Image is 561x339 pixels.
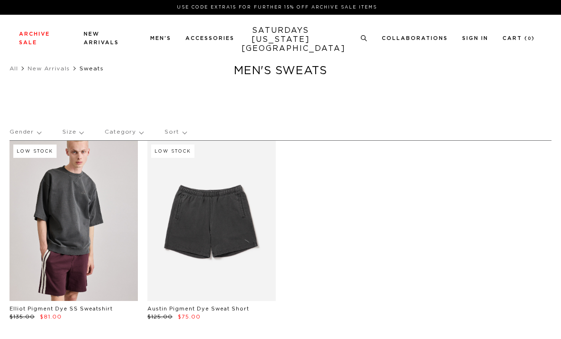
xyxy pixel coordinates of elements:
[40,314,62,320] span: $81.00
[382,36,448,41] a: Collaborations
[164,121,186,143] p: Sort
[147,314,173,320] span: $125.00
[185,36,234,41] a: Accessories
[84,31,119,45] a: New Arrivals
[528,37,532,41] small: 0
[10,314,35,320] span: $135.00
[10,121,41,143] p: Gender
[19,31,50,45] a: Archive Sale
[10,306,113,311] a: Elliot Pigment Dye SS Sweatshirt
[28,66,70,71] a: New Arrivals
[242,26,320,53] a: SATURDAYS[US_STATE][GEOGRAPHIC_DATA]
[105,121,143,143] p: Category
[150,36,171,41] a: Men's
[178,314,201,320] span: $75.00
[147,306,249,311] a: Austin Pigment Dye Sweat Short
[151,145,194,158] div: Low Stock
[13,145,57,158] div: Low Stock
[462,36,488,41] a: Sign In
[23,4,531,11] p: Use Code EXTRA15 for Further 15% Off Archive Sale Items
[79,66,104,71] span: Sweats
[10,66,18,71] a: All
[62,121,83,143] p: Size
[503,36,535,41] a: Cart (0)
